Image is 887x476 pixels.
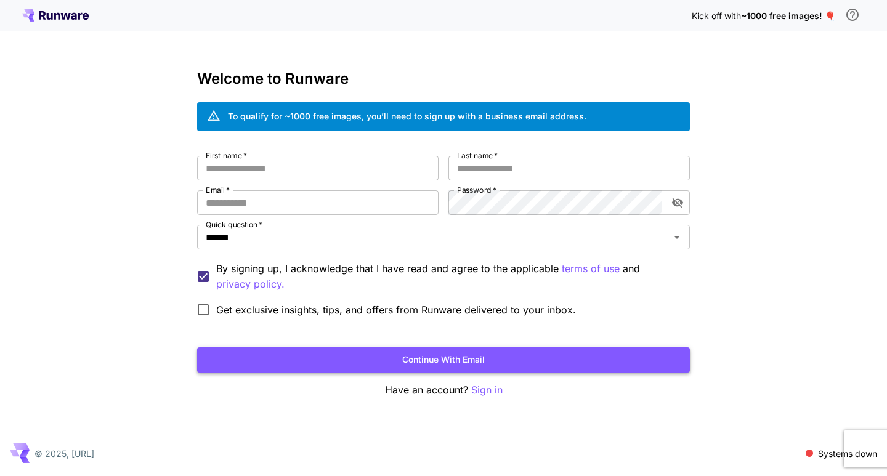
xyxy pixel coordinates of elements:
p: Systems down [818,447,877,460]
p: privacy policy. [216,276,285,292]
button: By signing up, I acknowledge that I have read and agree to the applicable terms of use and [216,276,285,292]
button: In order to qualify for free credit, you need to sign up with a business email address and click ... [840,2,865,27]
label: First name [206,150,247,161]
button: Continue with email [197,347,690,373]
div: To qualify for ~1000 free images, you’ll need to sign up with a business email address. [228,110,586,123]
label: Quick question [206,219,262,230]
h3: Welcome to Runware [197,70,690,87]
button: Sign in [471,382,503,398]
button: toggle password visibility [666,192,689,214]
label: Last name [457,150,498,161]
p: Have an account? [197,382,690,398]
p: terms of use [562,261,620,276]
span: Kick off with [692,10,741,21]
label: Email [206,185,230,195]
button: By signing up, I acknowledge that I have read and agree to the applicable and privacy policy. [562,261,620,276]
p: © 2025, [URL] [34,447,94,460]
button: Open [668,228,686,246]
p: By signing up, I acknowledge that I have read and agree to the applicable and [216,261,680,292]
span: Get exclusive insights, tips, and offers from Runware delivered to your inbox. [216,302,576,317]
span: ~1000 free images! 🎈 [741,10,835,21]
label: Password [457,185,496,195]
